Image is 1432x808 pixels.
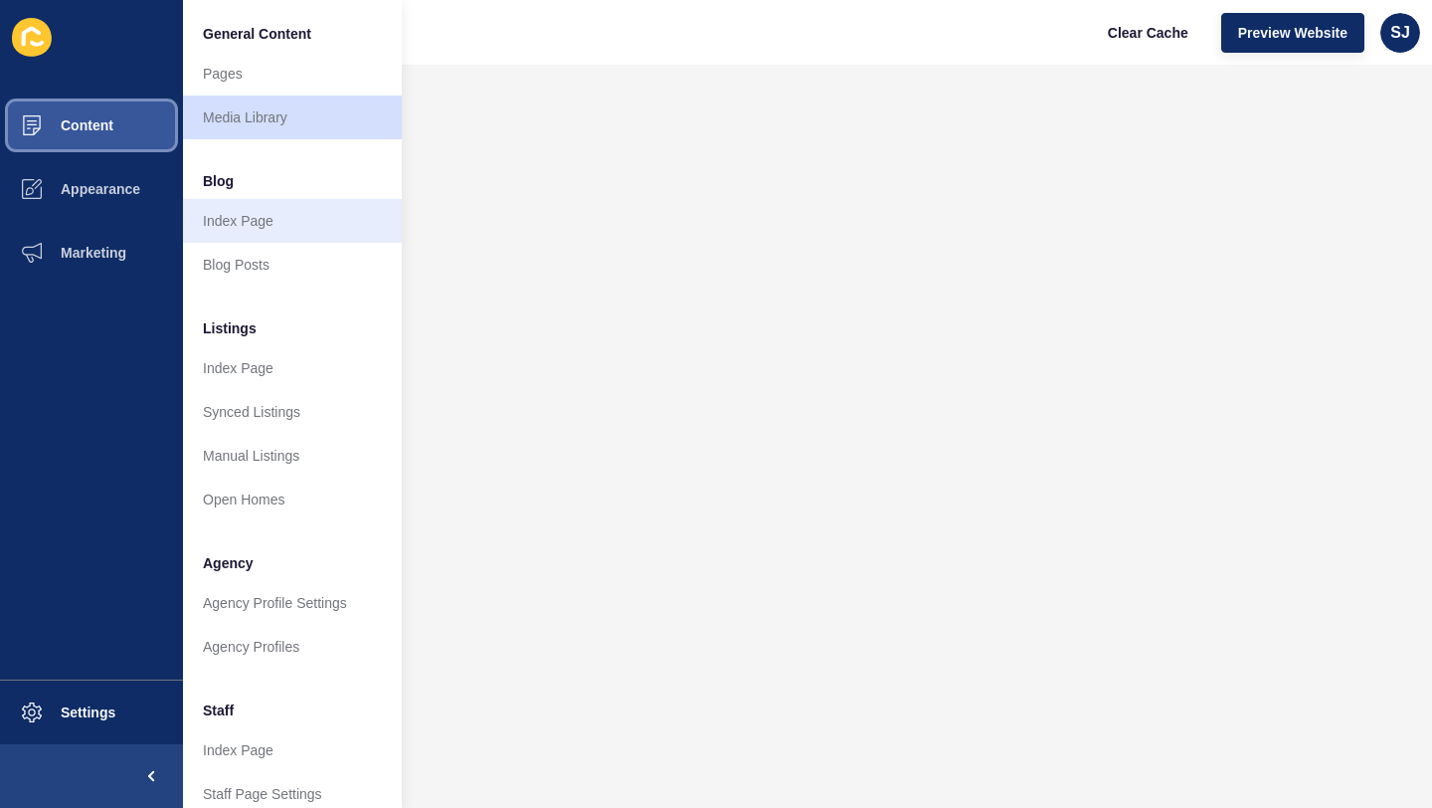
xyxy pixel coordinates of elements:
[183,52,402,96] a: Pages
[203,171,234,191] span: Blog
[183,346,402,390] a: Index Page
[203,318,257,338] span: Listings
[183,243,402,287] a: Blog Posts
[1108,23,1188,43] span: Clear Cache
[1221,13,1364,53] button: Preview Website
[183,478,402,521] a: Open Homes
[183,728,402,772] a: Index Page
[1238,23,1347,43] span: Preview Website
[183,390,402,434] a: Synced Listings
[183,625,402,669] a: Agency Profiles
[183,434,402,478] a: Manual Listings
[1091,13,1205,53] button: Clear Cache
[1390,23,1410,43] span: SJ
[203,24,311,44] span: General Content
[203,701,234,720] span: Staff
[183,199,402,243] a: Index Page
[183,96,402,139] a: Media Library
[183,581,402,625] a: Agency Profile Settings
[203,553,254,573] span: Agency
